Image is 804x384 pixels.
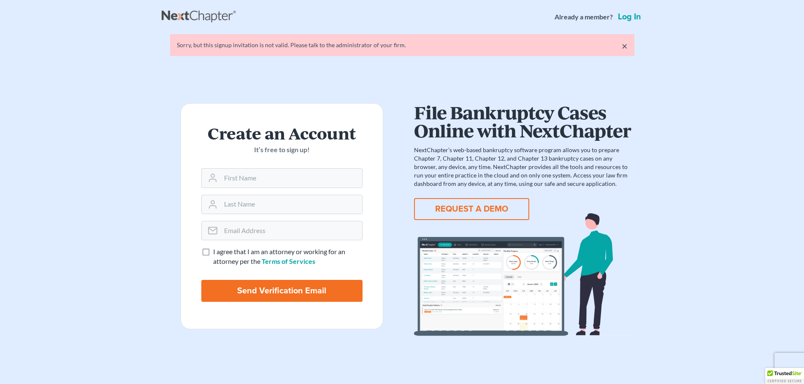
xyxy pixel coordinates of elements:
[213,247,345,265] span: I agree that I am an attorney or working for an attorney per the
[201,145,363,155] p: It’s free to sign up!
[262,257,315,265] a: Terms of Services
[414,213,631,336] img: dashboard-867a026336fddd4d87f0941869007d5e2a59e2bc3a7d80a2916e9f42c0117099.svg
[622,41,628,51] a: ×
[414,198,529,220] button: REQUEST A DEMO
[221,195,362,214] input: Last Name
[201,280,363,302] input: Send Verification Email
[221,221,362,240] input: Email Address
[177,41,628,49] div: Sorry, but this signup invitation is not valid. Please talk to the administrator of your firm.
[414,146,631,188] p: NextChapter’s web-based bankruptcy software program allows you to prepare Chapter 7, Chapter 11, ...
[616,13,643,21] a: Log in
[201,124,363,142] h2: Create an Account
[555,12,613,22] strong: Already a member?
[221,169,362,187] input: First Name
[414,103,631,139] h1: File Bankruptcy Cases Online with NextChapter
[765,368,804,384] div: TrustedSite Certified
